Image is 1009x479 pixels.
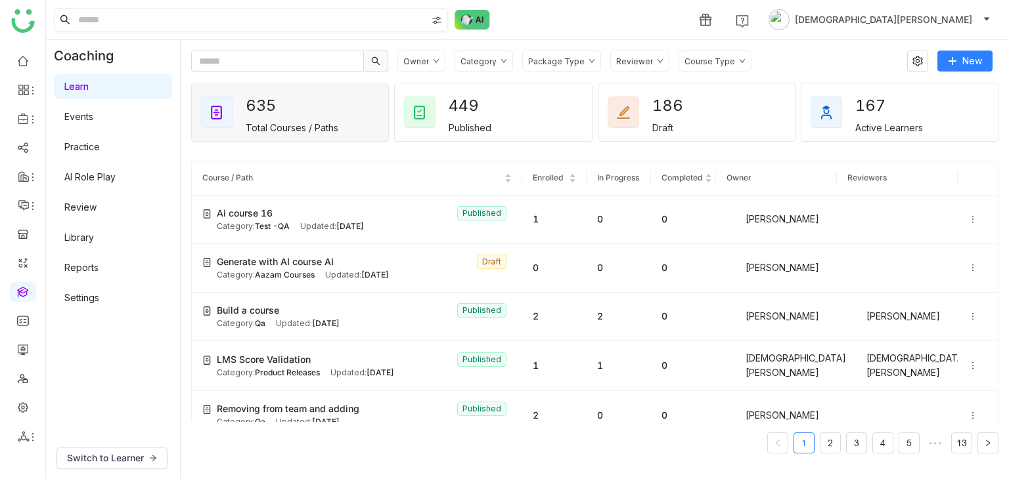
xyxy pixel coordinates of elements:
[412,104,428,120] img: published_courses.svg
[217,352,311,367] span: LMS Score Validation
[276,416,340,428] div: Updated:
[873,433,893,453] a: 4
[977,432,998,453] li: Next Page
[209,104,225,120] img: total_courses.svg
[276,318,340,330] div: Updated:
[794,432,815,453] li: 1
[651,391,715,440] td: 0
[587,341,651,391] td: 1
[818,104,834,120] img: active_learners.svg
[651,244,715,293] td: 0
[217,367,320,379] div: Category:
[847,308,947,324] div: [PERSON_NAME]
[64,201,97,213] a: Review
[312,318,340,328] span: [DATE]
[361,270,389,280] span: [DATE]
[255,221,290,231] span: Test -QA
[727,407,742,423] img: 684a9aedde261c4b36a3ced9
[460,56,497,66] div: Category
[727,173,751,182] span: Owner
[528,56,585,66] div: Package Type
[661,173,702,182] span: Completed
[522,341,587,391] td: 1
[325,269,389,281] div: Updated:
[246,122,338,133] div: Total Courses / Paths
[255,417,265,427] span: Qa
[794,433,814,453] a: 1
[202,306,212,316] img: create-new-course.svg
[457,206,506,220] nz-tag: Published
[367,367,394,377] span: [DATE]
[11,9,35,33] img: logo
[652,92,700,119] div: 186
[846,432,867,453] li: 3
[522,244,587,293] td: 0
[847,173,887,182] span: Reviewers
[616,104,631,120] img: draft_courses.svg
[202,405,212,414] img: create-new-course.svg
[684,56,735,66] div: Course Type
[899,433,919,453] a: 5
[403,56,429,66] div: Owner
[312,417,340,427] span: [DATE]
[217,402,359,416] span: Removing from team and adding
[300,220,364,233] div: Updated:
[217,318,265,330] div: Category:
[246,92,293,119] div: 635
[767,432,788,453] button: Previous Page
[202,209,212,219] img: create-new-course.svg
[736,14,749,28] img: help.svg
[727,211,742,227] img: 684a9b22de261c4b36a3d00f
[477,255,506,269] nz-tag: Draft
[46,40,133,72] div: Coaching
[820,433,840,453] a: 2
[455,10,490,30] img: ask-buddy-normal.svg
[449,122,491,133] div: Published
[522,391,587,440] td: 2
[255,318,265,328] span: Qa
[217,303,279,318] span: Build a course
[727,407,826,423] div: [PERSON_NAME]
[652,122,673,133] div: Draft
[64,171,116,182] a: AI Role Play
[769,9,790,30] img: avatar
[217,206,273,220] span: Ai course 16
[727,308,826,324] div: [PERSON_NAME]
[587,244,651,293] td: 0
[330,367,394,379] div: Updated:
[64,262,99,273] a: Reports
[651,293,715,341] td: 0
[432,15,442,26] img: search-type.svg
[64,81,89,92] a: Learn
[727,260,826,276] div: [PERSON_NAME]
[522,196,587,244] td: 1
[951,432,972,453] li: 13
[64,292,99,303] a: Settings
[847,308,863,324] img: 684a9ad2de261c4b36a3cd74
[64,232,94,243] a: Library
[727,358,742,373] img: 684a9b06de261c4b36a3cf65
[255,270,315,280] span: Aazam Courses
[727,211,826,227] div: [PERSON_NAME]
[64,111,93,122] a: Events
[533,173,563,182] span: Enrolled
[855,122,923,133] div: Active Learners
[899,432,920,453] li: 5
[217,269,315,281] div: Category:
[925,432,946,453] li: Next 5 Pages
[962,54,982,68] span: New
[727,260,742,276] img: 684a9ad2de261c4b36a3cd74
[847,358,863,373] img: 684a9b06de261c4b36a3cf65
[587,391,651,440] td: 0
[937,51,993,72] button: New
[651,196,715,244] td: 0
[847,433,866,453] a: 3
[766,9,993,30] button: [DEMOGRAPHIC_DATA][PERSON_NAME]
[925,432,946,453] span: •••
[727,308,742,324] img: 684a9aedde261c4b36a3ced9
[255,367,320,377] span: Product Releases
[336,221,364,231] span: [DATE]
[202,173,253,182] span: Course / Path
[457,352,506,367] nz-tag: Published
